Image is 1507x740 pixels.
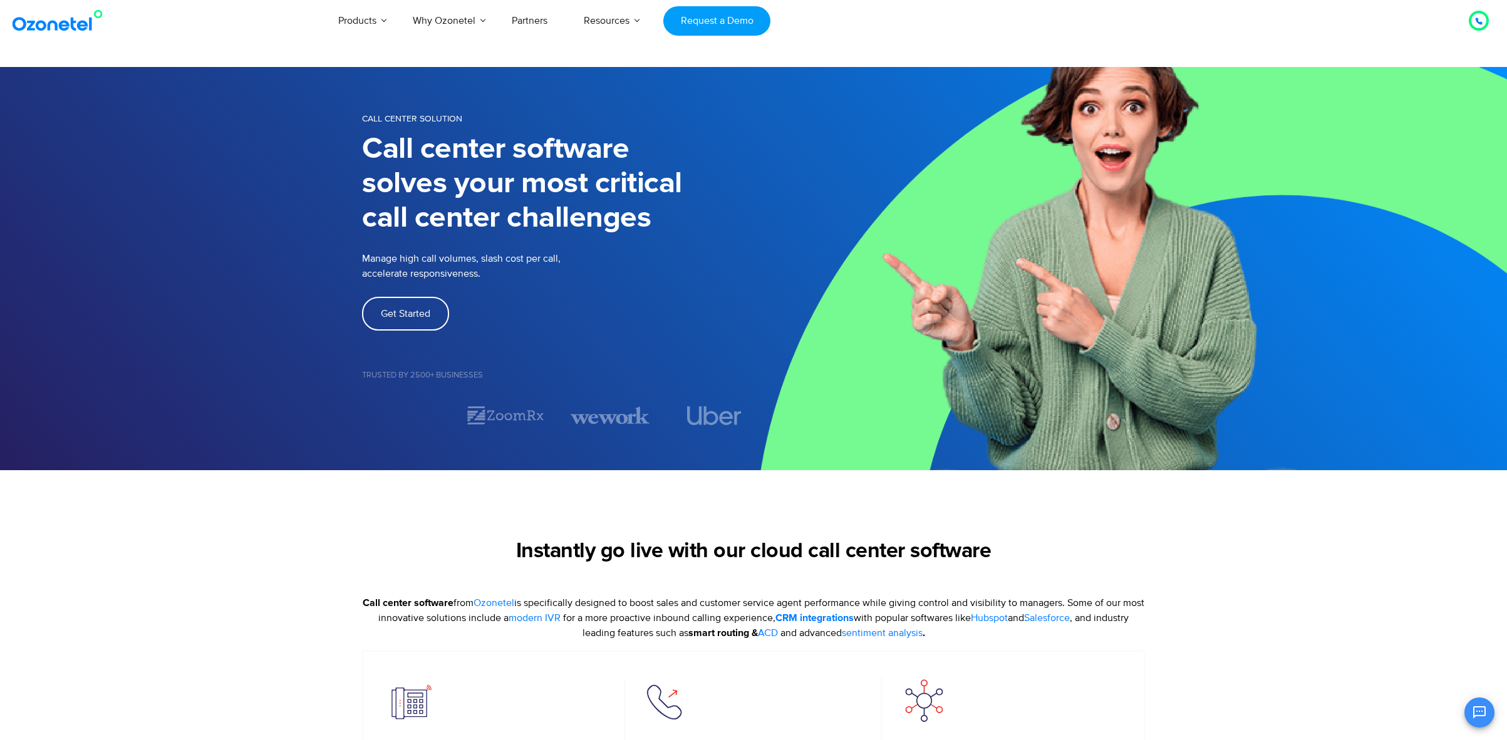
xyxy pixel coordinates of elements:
[571,404,650,426] div: 3 / 7
[688,628,780,638] strong: smart routing &
[381,309,430,319] span: Get Started
[362,595,1145,640] p: from is specifically designed to boost sales and customer service agent performance while giving ...
[363,598,453,608] strong: Call center software
[362,404,754,426] div: Image Carousel
[663,6,770,36] a: Request a Demo
[362,132,754,235] h1: Call center software solves your most critical call center challenges
[387,677,434,724] img: inboud support
[1024,610,1070,625] a: Salesforce
[644,677,691,724] img: outbound service sale
[571,404,650,426] img: wework
[362,251,644,281] p: Manage high call volumes, slash cost per call, accelerate responsiveness.
[775,610,854,625] a: CRM integrations
[1464,697,1494,727] button: Open chat
[901,677,948,724] img: omnichannel interaction
[509,610,561,625] a: modern IVR
[466,404,545,426] div: 2 / 7
[971,610,1008,625] a: Hubspot
[842,628,925,638] strong: .
[842,625,923,640] a: sentiment analysis
[362,539,1145,564] h2: Instantly go live with our cloud call center software
[758,625,778,640] a: ACD
[362,113,462,124] span: Call Center Solution
[686,406,741,425] img: uber
[466,404,545,426] img: zoomrx
[362,371,754,379] h5: Trusted by 2500+ Businesses
[362,408,441,423] div: 1 / 7
[362,297,449,331] a: Get Started
[675,406,754,425] div: 4 / 7
[775,613,854,623] strong: CRM integrations
[474,595,514,610] a: Ozonetel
